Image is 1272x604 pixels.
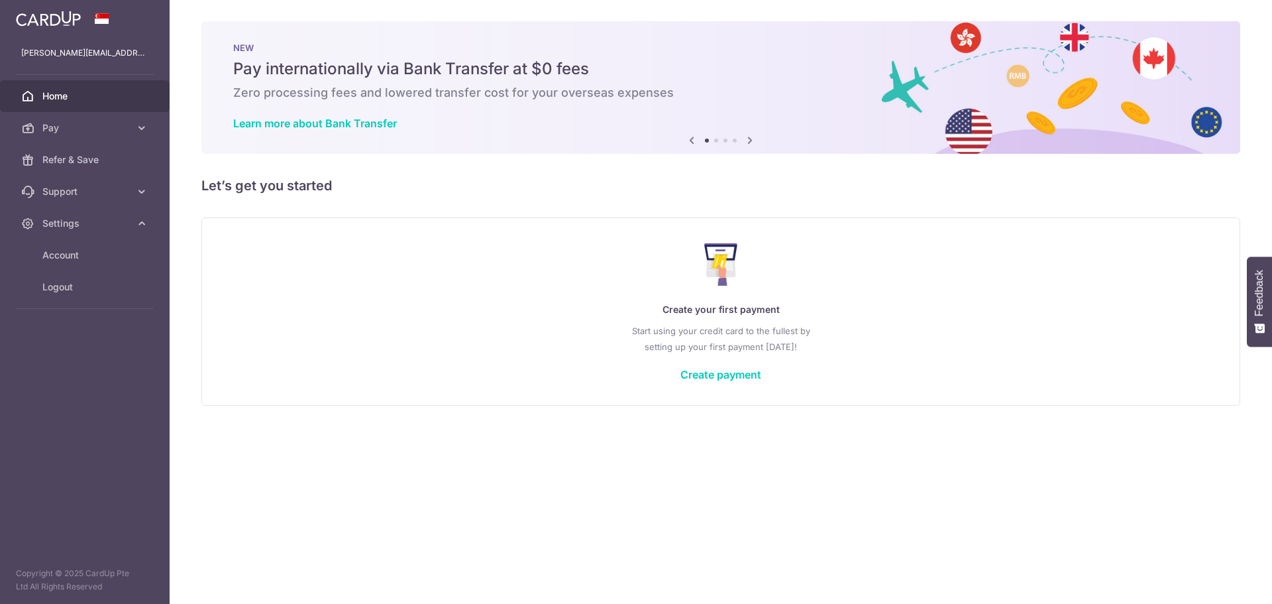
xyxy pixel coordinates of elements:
[16,11,81,27] img: CardUp
[229,302,1213,318] p: Create your first payment
[201,21,1240,154] img: Bank transfer banner
[42,90,130,103] span: Home
[42,280,130,294] span: Logout
[704,243,738,286] img: Make Payment
[201,175,1240,196] h5: Let’s get you started
[233,117,397,130] a: Learn more about Bank Transfer
[233,85,1208,101] h6: Zero processing fees and lowered transfer cost for your overseas expenses
[233,58,1208,80] h5: Pay internationally via Bank Transfer at $0 fees
[1247,257,1272,347] button: Feedback - Show survey
[42,121,130,135] span: Pay
[42,153,130,166] span: Refer & Save
[42,217,130,230] span: Settings
[42,185,130,198] span: Support
[21,46,148,60] p: [PERSON_NAME][EMAIL_ADDRESS][DOMAIN_NAME]
[680,368,761,381] a: Create payment
[42,249,130,262] span: Account
[233,42,1208,53] p: NEW
[1187,564,1259,597] iframe: Opens a widget where you can find more information
[1253,270,1265,316] span: Feedback
[229,323,1213,355] p: Start using your credit card to the fullest by setting up your first payment [DATE]!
